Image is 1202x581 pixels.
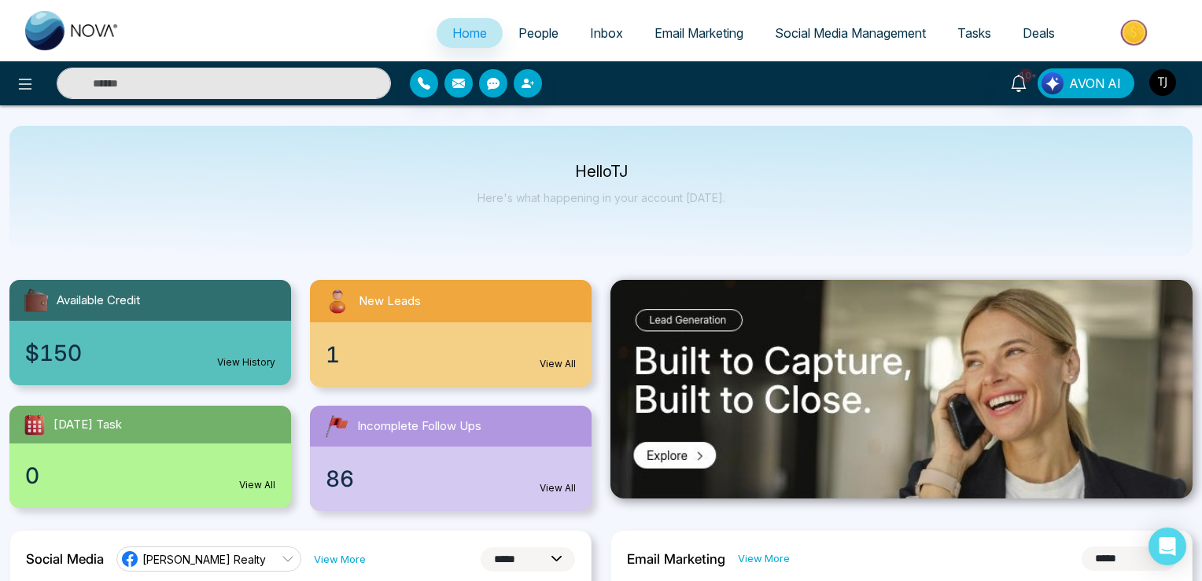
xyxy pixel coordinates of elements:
[26,551,104,567] h2: Social Media
[314,552,366,567] a: View More
[957,25,991,41] span: Tasks
[25,336,82,370] span: $150
[1038,68,1134,98] button: AVON AI
[503,18,574,48] a: People
[574,18,639,48] a: Inbox
[357,417,481,436] span: Incomplete Follow Ups
[1149,528,1186,565] div: Open Intercom Messenger
[639,18,759,48] a: Email Marketing
[627,551,725,567] h2: Email Marketing
[25,459,39,492] span: 0
[518,25,559,41] span: People
[323,286,352,316] img: newLeads.svg
[540,357,576,371] a: View All
[1042,72,1064,94] img: Lead Flow
[53,416,122,434] span: [DATE] Task
[326,462,354,495] span: 86
[22,286,50,314] img: availableCredit.svg
[477,165,725,178] p: Hello TJ
[738,551,790,566] a: View More
[300,406,601,511] a: Incomplete Follow Ups86View All
[1007,18,1071,48] a: Deals
[1023,25,1055,41] span: Deals
[477,191,725,204] p: Here's what happening in your account [DATE].
[759,18,942,48] a: Social Media Management
[1000,68,1038,96] a: 10+
[359,292,421,311] span: New Leads
[1019,68,1033,83] span: 10+
[610,280,1193,498] img: .
[1149,69,1176,96] img: User Avatar
[590,25,623,41] span: Inbox
[1078,15,1193,50] img: Market-place.gif
[239,478,275,492] a: View All
[300,280,601,387] a: New Leads1View All
[1069,74,1121,93] span: AVON AI
[323,412,351,440] img: followUps.svg
[142,552,266,567] span: [PERSON_NAME] Realty
[57,292,140,310] span: Available Credit
[437,18,503,48] a: Home
[22,412,47,437] img: todayTask.svg
[25,11,120,50] img: Nova CRM Logo
[326,338,340,371] span: 1
[452,25,487,41] span: Home
[775,25,926,41] span: Social Media Management
[942,18,1007,48] a: Tasks
[217,355,275,370] a: View History
[540,481,576,495] a: View All
[654,25,743,41] span: Email Marketing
